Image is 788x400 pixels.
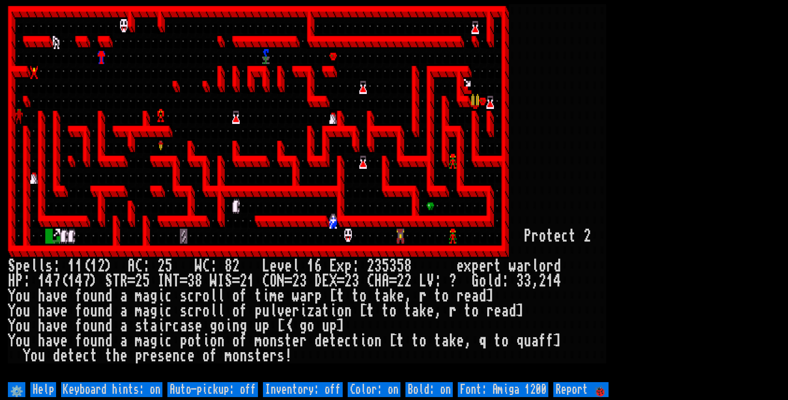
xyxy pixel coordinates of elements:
[83,259,90,274] div: (
[15,319,23,333] div: o
[75,319,83,333] div: f
[509,259,516,274] div: w
[240,304,247,319] div: f
[539,229,546,244] div: o
[307,319,314,333] div: o
[68,259,75,274] div: 1
[83,289,90,304] div: o
[113,274,120,289] div: T
[98,259,105,274] div: 2
[210,333,217,348] div: o
[486,289,494,304] div: ]
[516,259,524,274] div: a
[90,304,98,319] div: u
[299,319,307,333] div: g
[263,382,343,397] input: Inventory: off
[382,274,389,289] div: A
[165,319,172,333] div: r
[210,259,217,274] div: :
[38,319,45,333] div: h
[135,333,142,348] div: m
[45,333,53,348] div: a
[262,274,270,289] div: C
[128,274,135,289] div: =
[180,289,187,304] div: s
[142,274,150,289] div: 5
[195,333,202,348] div: t
[180,333,187,348] div: p
[322,319,329,333] div: u
[157,274,165,289] div: I
[232,259,240,274] div: 2
[299,289,307,304] div: a
[105,333,113,348] div: d
[105,289,113,304] div: d
[225,319,232,333] div: i
[374,259,382,274] div: 3
[374,289,382,304] div: t
[83,319,90,333] div: o
[180,274,187,289] div: =
[382,259,389,274] div: 5
[262,259,270,274] div: L
[61,382,162,397] input: Keyboard hints: on
[374,274,382,289] div: H
[225,274,232,289] div: S
[389,259,397,274] div: 3
[90,333,98,348] div: u
[344,259,352,274] div: p
[135,259,142,274] div: C
[314,274,322,289] div: D
[412,304,419,319] div: a
[165,304,172,319] div: c
[419,274,427,289] div: L
[247,274,255,289] div: 1
[404,289,412,304] div: ,
[150,304,157,319] div: g
[479,259,486,274] div: e
[277,274,285,289] div: N
[270,289,277,304] div: m
[157,333,165,348] div: i
[195,319,202,333] div: e
[479,289,486,304] div: d
[60,333,68,348] div: e
[60,289,68,304] div: e
[30,382,56,397] input: Help
[142,259,150,274] div: :
[471,304,479,319] div: o
[167,382,258,397] input: Auto-pickup: off
[329,304,337,319] div: i
[98,333,105,348] div: n
[307,259,314,274] div: 1
[83,333,90,348] div: o
[8,382,25,397] input: ⚙️
[546,274,554,289] div: 1
[471,289,479,304] div: a
[135,319,142,333] div: s
[524,229,531,244] div: P
[307,304,314,319] div: z
[344,274,352,289] div: 2
[128,259,135,274] div: A
[217,319,225,333] div: o
[486,304,494,319] div: r
[524,259,531,274] div: r
[83,274,90,289] div: 7
[105,259,113,274] div: )
[45,304,53,319] div: a
[329,319,337,333] div: p
[240,319,247,333] div: g
[157,319,165,333] div: i
[165,259,172,274] div: 5
[75,333,83,348] div: f
[285,259,292,274] div: e
[232,333,240,348] div: o
[217,304,225,319] div: l
[232,289,240,304] div: o
[180,304,187,319] div: s
[427,304,434,319] div: e
[135,304,142,319] div: m
[75,304,83,319] div: f
[195,259,202,274] div: W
